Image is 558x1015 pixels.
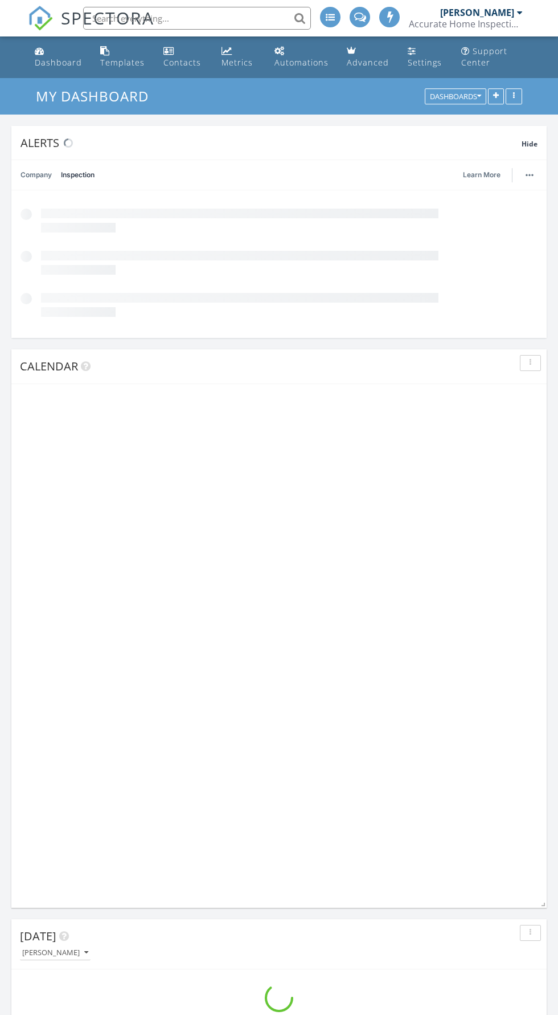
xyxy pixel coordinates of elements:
span: Calendar [20,358,78,374]
div: Accurate Home Inspections [409,18,523,30]
span: [DATE] [20,928,56,944]
a: Contacts [159,41,208,74]
div: Templates [100,57,145,68]
input: Search everything... [83,7,311,30]
div: Automations [274,57,329,68]
img: The Best Home Inspection Software - Spectora [28,6,53,31]
a: My Dashboard [36,87,158,105]
button: Dashboards [425,89,486,105]
a: Dashboard [30,41,87,74]
button: [PERSON_NAME] [20,945,91,961]
a: Inspection [61,160,95,190]
img: ellipsis-632cfdd7c38ec3a7d453.svg [526,174,534,176]
div: Contacts [163,57,201,68]
span: SPECTORA [61,6,154,30]
a: Metrics [217,41,261,74]
a: Company [20,160,52,190]
div: [PERSON_NAME] [440,7,514,18]
div: Dashboards [430,93,481,101]
a: Automations (Advanced) [270,41,333,74]
span: Hide [522,139,538,149]
a: Support Center [457,41,528,74]
a: Learn More [463,169,507,181]
div: [PERSON_NAME] [22,949,88,957]
div: Alerts [20,135,522,150]
div: Metrics [221,57,253,68]
div: Dashboard [35,57,82,68]
a: SPECTORA [28,15,154,39]
div: Settings [408,57,442,68]
div: Advanced [347,57,389,68]
a: Advanced [342,41,394,74]
a: Templates [96,41,150,74]
div: Support Center [461,46,507,68]
a: Settings [403,41,448,74]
